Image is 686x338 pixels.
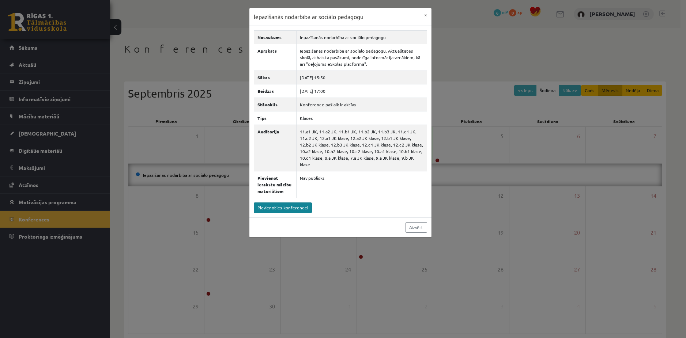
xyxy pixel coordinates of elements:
[296,98,427,111] td: Konference pašlaik ir aktīva
[296,44,427,71] td: Iepazīšanās nodarbība ar sociālo pedagogu. Aktuālitātes skolā, atbalsta pasākumi, noderīga inform...
[254,44,296,71] th: Apraksts
[296,30,427,44] td: Iepazīšanās nodarbība ar sociālo pedagogu
[254,171,296,198] th: Pievienot ierakstu mācību materiāliem
[254,202,312,213] a: Pievienoties konferencei
[254,84,296,98] th: Beidzas
[296,84,427,98] td: [DATE] 17:00
[296,171,427,198] td: Nav publisks
[420,8,431,22] button: ×
[254,71,296,84] th: Sākas
[254,125,296,171] th: Auditorija
[254,98,296,111] th: Stāvoklis
[254,30,296,44] th: Nosaukums
[296,125,427,171] td: 11.a1 JK, 11.a2 JK, 11.b1 JK, 11.b2 JK, 11.b3 JK, 11.c1 JK, 11.c2 JK, 12.a1 JK klase, 12.a2 JK kl...
[254,12,363,21] h3: Iepazīšanās nodarbība ar sociālo pedagogu
[296,71,427,84] td: [DATE] 15:50
[406,222,427,233] a: Aizvērt
[296,111,427,125] td: Klases
[254,111,296,125] th: Tips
